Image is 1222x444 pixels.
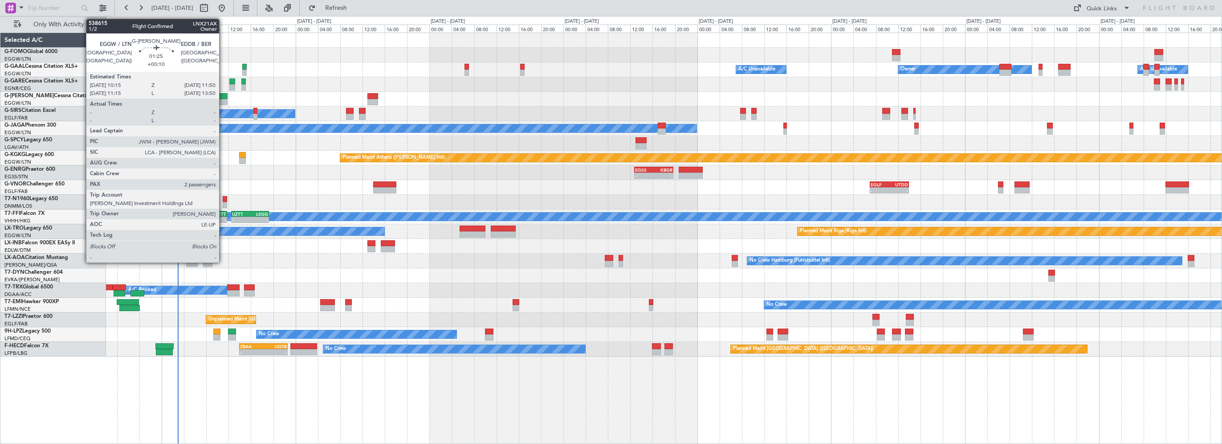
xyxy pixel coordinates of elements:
[452,25,474,33] div: 04:00
[318,5,355,11] span: Refresh
[107,144,125,149] div: 14:07 Z
[4,137,52,143] a: G-SPCYLegacy 650
[853,25,876,33] div: 04:00
[871,182,889,187] div: EGLF
[4,196,29,201] span: T7-N1960
[188,217,207,222] div: -
[296,25,318,33] div: 00:00
[4,211,45,216] a: T7-FFIFalcon 7X
[128,284,156,297] div: A/C Booked
[4,240,75,246] a: LX-INBFalcon 900EX EASy II
[635,173,654,178] div: -
[431,18,465,25] div: [DATE] - [DATE]
[4,85,31,92] a: EGNR/CEG
[1087,4,1117,13] div: Quick Links
[871,188,889,193] div: -
[900,63,916,76] div: Owner
[565,18,599,25] div: [DATE] - [DATE]
[675,25,697,33] div: 20:00
[363,25,385,33] div: 12:00
[519,25,541,33] div: 16:00
[232,211,250,217] div: UZTT
[4,173,28,180] a: EGSS/STN
[4,299,59,304] a: T7-EMIHawker 900XP
[831,25,853,33] div: 00:00
[4,226,24,231] span: LX-TRO
[206,25,228,33] div: 08:00
[786,25,809,33] div: 16:00
[4,329,51,334] a: 9H-LPZLegacy 500
[720,25,742,33] div: 04:00
[4,49,57,54] a: G-FOMOGlobal 6000
[103,217,122,222] div: 13:21 Z
[125,144,143,149] div: 20:48 Z
[4,78,78,84] a: G-GARECessna Citation XLS+
[4,159,31,165] a: EGGW/LTN
[4,321,28,327] a: EGLF/FAB
[318,25,340,33] div: 04:00
[4,343,24,349] span: F-HECD
[342,151,445,164] div: Planned Maint Athens ([PERSON_NAME] Intl)
[264,349,287,355] div: -
[407,25,429,33] div: 20:00
[151,4,193,12] span: [DATE] - [DATE]
[208,211,226,217] div: UZTT
[1121,25,1144,33] div: 04:00
[889,188,908,193] div: -
[250,217,268,222] div: -
[4,299,22,304] span: T7-EMI
[876,25,898,33] div: 08:00
[809,25,831,33] div: 20:00
[1076,25,1099,33] div: 20:00
[240,349,264,355] div: -
[98,211,117,217] div: UZSB
[1069,1,1135,15] button: Quick Links
[4,56,31,62] a: EGGW/LTN
[742,25,764,33] div: 08:00
[297,18,331,25] div: [DATE] - [DATE]
[497,25,519,33] div: 12:00
[4,262,57,268] a: [PERSON_NAME]/QSA
[340,25,363,33] div: 08:00
[385,25,407,33] div: 16:00
[259,328,279,341] div: No Crew
[1188,25,1210,33] div: 16:00
[474,25,497,33] div: 08:00
[4,247,31,254] a: EDLW/DTM
[304,1,358,15] button: Refresh
[699,18,733,25] div: [DATE] - [DATE]
[697,25,720,33] div: 00:00
[162,25,184,33] div: 00:00
[4,78,25,84] span: G-GARE
[4,226,52,231] a: LX-TROLegacy 650
[563,25,586,33] div: 00:00
[630,25,652,33] div: 12:00
[1010,25,1032,33] div: 08:00
[749,254,830,267] div: No Crew Hamburg (Fuhlsbuttel Intl)
[4,203,32,210] a: DNMM/LOS
[1054,25,1076,33] div: 16:00
[943,25,965,33] div: 20:00
[4,64,25,69] span: G-GAAL
[429,25,452,33] div: 00:00
[4,255,68,260] a: LX-AOACitation Mustang
[4,152,25,157] span: G-KGKG
[1140,63,1177,76] div: A/C Unavailable
[966,18,1001,25] div: [DATE] - [DATE]
[4,284,23,290] span: T7-TRX
[800,225,867,238] div: Planned Maint Riga (Riga Intl)
[4,108,21,113] span: G-SIRS
[228,25,251,33] div: 12:00
[4,276,60,283] a: EVRA/[PERSON_NAME]
[766,298,787,312] div: No Crew
[4,211,20,216] span: T7-FFI
[4,306,31,312] a: LFMN/NCE
[898,25,921,33] div: 12:00
[1099,25,1121,33] div: 00:00
[4,137,24,143] span: G-SPCY
[4,129,31,136] a: EGGW/LTN
[232,217,250,222] div: -
[108,18,142,25] div: [DATE] - [DATE]
[4,240,22,246] span: LX-INB
[4,49,27,54] span: G-FOMO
